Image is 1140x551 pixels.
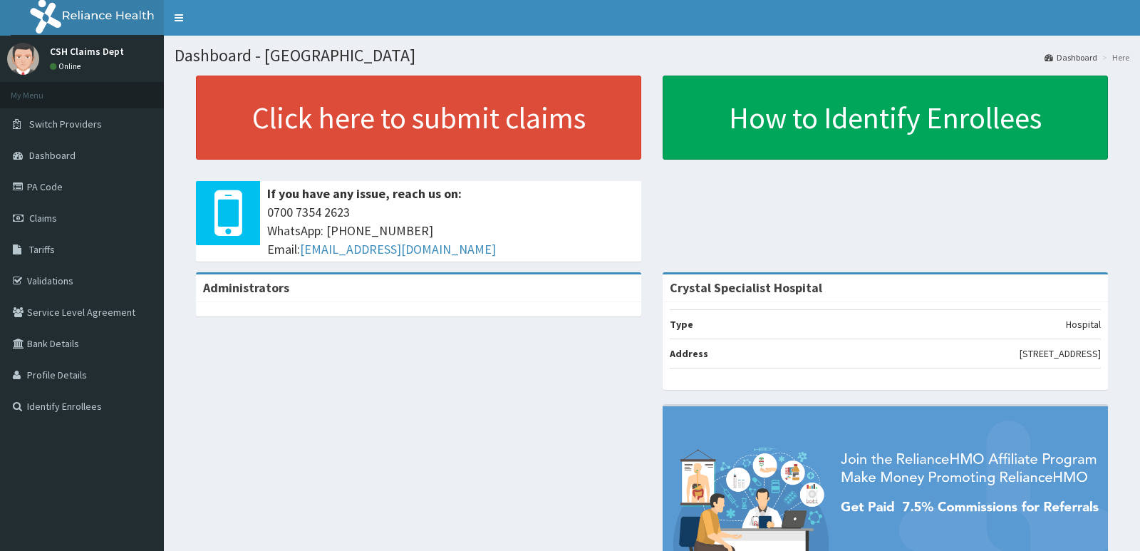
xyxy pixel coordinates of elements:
li: Here [1099,51,1129,63]
span: Tariffs [29,243,55,256]
strong: Crystal Specialist Hospital [670,279,822,296]
b: If you have any issue, reach us on: [267,185,462,202]
a: How to Identify Enrollees [663,76,1108,160]
b: Administrators [203,279,289,296]
a: [EMAIL_ADDRESS][DOMAIN_NAME] [300,241,496,257]
span: Switch Providers [29,118,102,130]
a: Online [50,61,84,71]
p: Hospital [1066,317,1101,331]
a: Dashboard [1045,51,1097,63]
p: [STREET_ADDRESS] [1020,346,1101,361]
a: Click here to submit claims [196,76,641,160]
b: Type [670,318,693,331]
img: User Image [7,43,39,75]
span: Dashboard [29,149,76,162]
span: Claims [29,212,57,225]
h1: Dashboard - [GEOGRAPHIC_DATA] [175,46,1129,65]
b: Address [670,347,708,360]
p: CSH Claims Dept [50,46,124,56]
span: 0700 7354 2623 WhatsApp: [PHONE_NUMBER] Email: [267,203,634,258]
